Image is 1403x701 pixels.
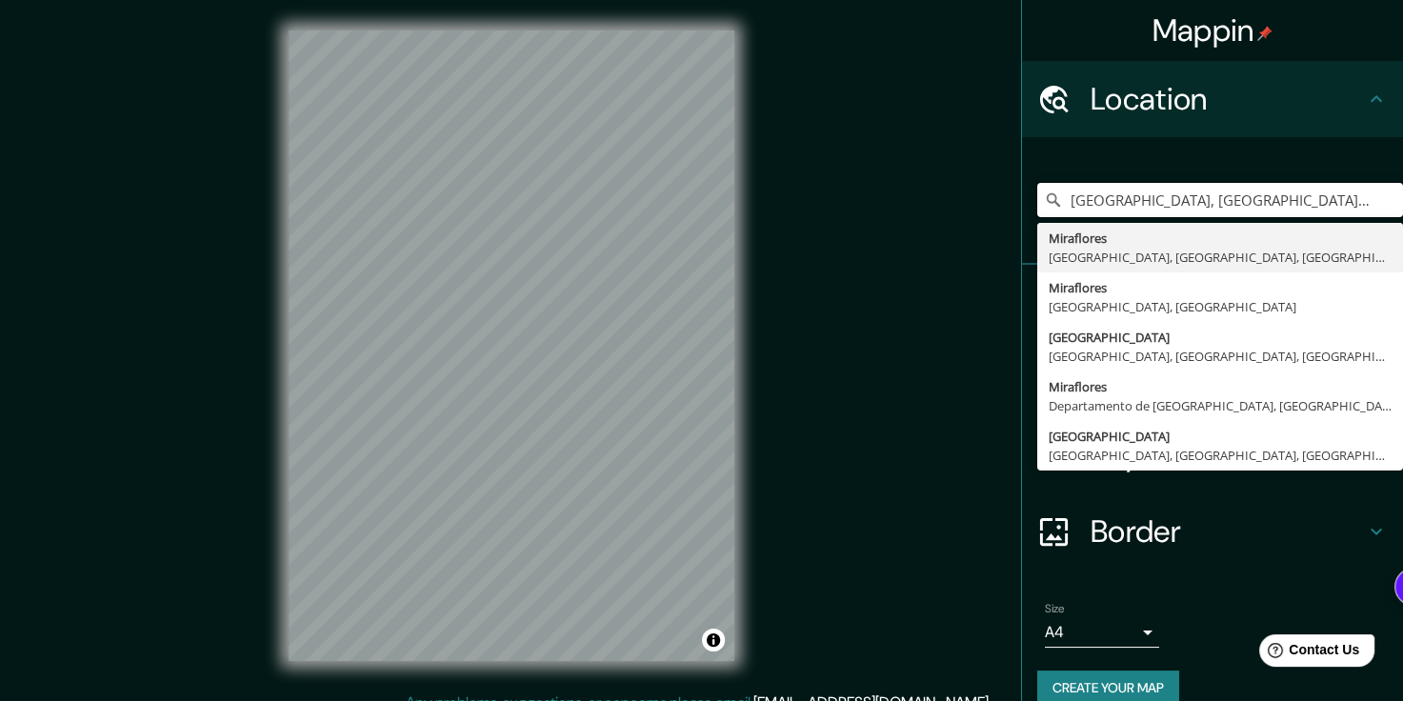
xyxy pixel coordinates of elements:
img: pin-icon.png [1257,26,1273,41]
iframe: Help widget launcher [1233,627,1382,680]
div: Style [1022,341,1403,417]
button: Toggle attribution [702,629,725,651]
div: Location [1022,61,1403,137]
div: Border [1022,493,1403,570]
h4: Mappin [1152,11,1273,50]
div: Miraflores [1049,377,1392,396]
h4: Border [1091,512,1365,551]
div: A4 [1045,617,1159,648]
div: Miraflores [1049,278,1392,297]
h4: Location [1091,80,1365,118]
h4: Layout [1091,436,1365,474]
div: [GEOGRAPHIC_DATA], [GEOGRAPHIC_DATA], [GEOGRAPHIC_DATA] [1049,347,1392,366]
div: Miraflores [1049,229,1392,248]
div: Departamento de [GEOGRAPHIC_DATA], [GEOGRAPHIC_DATA] [1049,396,1392,415]
div: Layout [1022,417,1403,493]
label: Size [1045,601,1065,617]
input: Pick your city or area [1037,183,1403,217]
div: [GEOGRAPHIC_DATA], [GEOGRAPHIC_DATA] [1049,297,1392,316]
div: [GEOGRAPHIC_DATA] [1049,328,1392,347]
div: [GEOGRAPHIC_DATA], [GEOGRAPHIC_DATA], [GEOGRAPHIC_DATA] [1049,446,1392,465]
div: [GEOGRAPHIC_DATA], [GEOGRAPHIC_DATA], [GEOGRAPHIC_DATA] [1049,248,1392,267]
div: Pins [1022,265,1403,341]
canvas: Map [289,30,734,661]
div: [GEOGRAPHIC_DATA] [1049,427,1392,446]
